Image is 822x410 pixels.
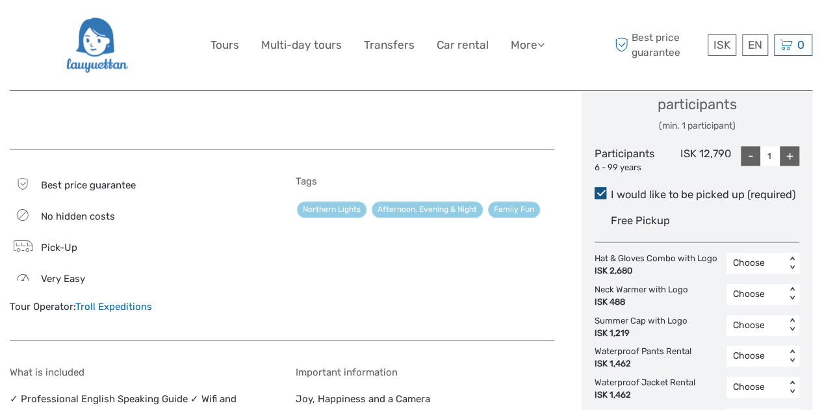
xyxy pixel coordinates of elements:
div: ISK 488 [595,296,688,309]
span: Pick-Up [41,242,77,253]
div: ISK 1,462 [595,358,691,370]
button: Open LiveChat chat widget [149,20,165,36]
a: Northern Lights [297,201,366,218]
img: 2954-36deae89-f5b4-4889-ab42-60a468582106_logo_big.png [65,10,128,81]
span: Free Pickup [611,214,670,227]
div: Choose [733,350,779,363]
div: Summer Cap with Logo [595,315,694,340]
span: 0 [795,38,806,51]
a: Car rental [437,36,489,55]
div: < > [787,350,798,363]
span: Very easy [41,273,85,285]
a: Troll Expeditions [75,301,152,313]
p: We're away right now. Please check back later! [18,23,147,33]
div: Choose [733,319,779,332]
p: Joy, Happiness and a Camera [296,391,554,408]
div: - [741,146,760,166]
div: Choose [733,288,779,301]
div: ISK 2,680 [595,265,717,277]
div: ISK 12,790 [663,146,731,173]
span: Best price guarantee [41,179,136,191]
div: Waterproof Jacket Rental [595,377,702,402]
div: ISK 1,462 [595,389,695,402]
h5: Tags [296,175,554,187]
div: < > [787,257,798,270]
h5: What is included [10,366,268,378]
a: Afternoon, Evening & Night [372,201,483,218]
div: ISK 1,219 [595,327,687,340]
a: Multi-day tours [261,36,342,55]
div: + [780,146,799,166]
a: Transfers [364,36,415,55]
div: < > [787,381,798,394]
label: I would like to be picked up (required) [595,187,799,203]
div: (min. 1 participant) [595,120,799,133]
a: More [511,36,545,55]
span: Best price guarantee [611,31,704,59]
div: < > [787,318,798,332]
div: < > [787,288,798,301]
div: Tour Operator: [10,300,268,314]
span: No hidden costs [41,211,115,222]
div: Waterproof Pants Rental [595,346,698,370]
a: Family Fun [488,201,540,218]
div: EN [742,34,768,56]
div: Neck Warmer with Logo [595,284,695,309]
div: Hat & Gloves Combo with Logo [595,253,724,277]
span: ISK [713,38,730,51]
div: Choose [733,257,779,270]
div: Participants [595,146,663,173]
a: Tours [211,36,239,55]
div: Select the number of participants [595,73,799,133]
h5: Important information [296,366,554,378]
div: 6 - 99 years [595,162,663,174]
div: Choose [733,381,779,394]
